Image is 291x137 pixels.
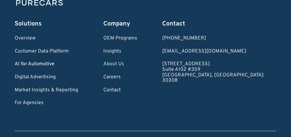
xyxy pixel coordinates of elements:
[103,36,137,41] a: OEM Programs
[162,20,264,28] div: Contact
[162,62,264,83] a: [STREET_ADDRESS]Suite A102 #359[GEOGRAPHIC_DATA], [GEOGRAPHIC_DATA]30308
[103,49,137,54] a: Insights
[15,75,78,80] a: Digital Advertising
[15,62,78,67] a: AI for Automotive
[15,49,78,54] a: Customer Data Platform
[15,100,78,106] a: For Agencies
[103,20,137,28] div: Company
[15,20,78,28] div: Solutions
[103,75,137,80] a: Careers
[15,88,78,93] a: Market Insights & Reporting
[15,36,78,41] a: Overview
[103,88,137,93] a: Contact
[162,36,264,41] a: Call us
[103,62,137,67] a: About Us
[162,49,264,54] a: Email us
